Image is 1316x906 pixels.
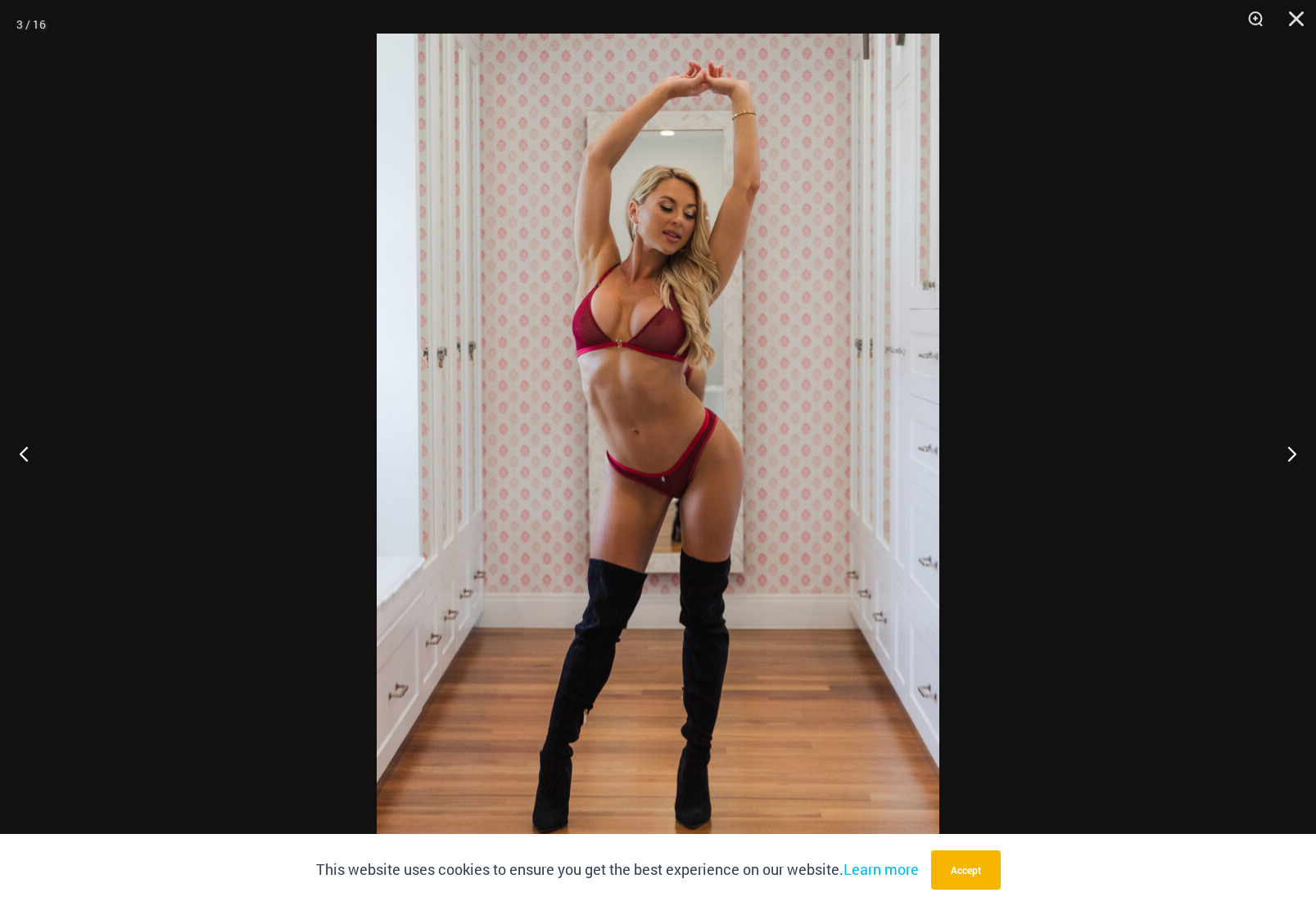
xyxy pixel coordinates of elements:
div: 3 / 16 [16,12,46,37]
a: Learn more [843,859,919,879]
p: This website uses cookies to ensure you get the best experience on our website. [316,858,919,882]
img: Guilty Pleasures Red 1045 Bra 6045 Thong 01 [377,34,939,877]
button: Accept [931,850,1001,890]
button: Next [1255,412,1316,494]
